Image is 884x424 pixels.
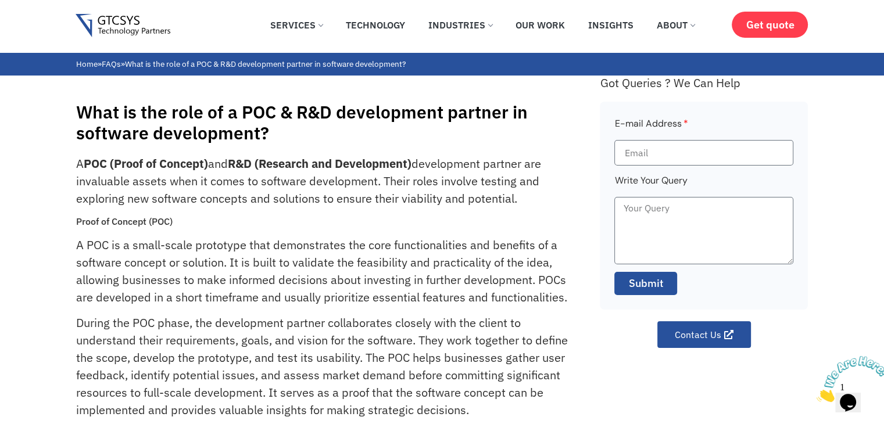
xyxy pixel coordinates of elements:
[5,5,9,15] span: 1
[76,102,589,143] h1: What is the role of a POC & R&D development partner in software development?
[84,156,208,171] strong: POC (Proof of Concept)
[76,59,406,69] span: » »
[614,140,793,166] input: Email
[579,12,642,38] a: Insights
[102,59,121,69] a: FAQs
[76,216,574,227] h3: Proof of Concept (POC)
[812,351,884,407] iframe: chat widget
[228,156,411,171] strong: R&D (Research and Development)
[76,155,574,207] p: A and development partner are invaluable assets when it comes to software development. Their role...
[628,276,663,291] span: Submit
[675,330,721,339] span: Contact Us
[76,314,574,419] p: During the POC phase, the development partner collaborates closely with the client to understand ...
[614,116,793,303] form: Faq Form
[76,236,574,306] p: A POC is a small-scale prototype that demonstrates the core functionalities and benefits of a sof...
[614,272,677,295] button: Submit
[76,59,98,69] a: Home
[657,321,751,348] a: Contact Us
[5,5,77,51] img: Chat attention grabber
[614,116,688,140] label: E-mail Address
[76,14,170,38] img: Gtcsys logo
[507,12,574,38] a: Our Work
[746,19,794,31] span: Get quote
[262,12,331,38] a: Services
[600,76,808,90] div: Got Queries ? We Can Help
[648,12,703,38] a: About
[125,59,406,69] span: What is the role of a POC & R&D development partner in software development?
[420,12,501,38] a: Industries
[614,173,687,197] label: Write Your Query
[732,12,808,38] a: Get quote
[337,12,414,38] a: Technology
